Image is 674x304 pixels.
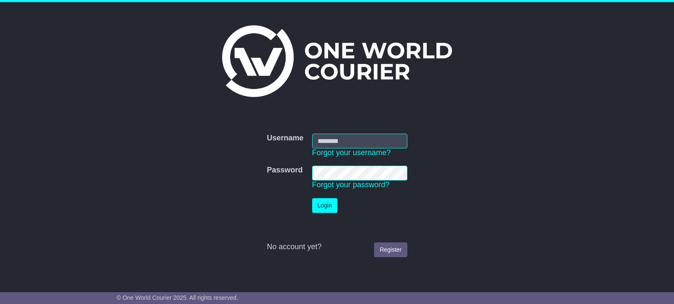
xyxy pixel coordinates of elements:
[222,25,452,97] img: One World
[267,166,302,175] label: Password
[374,242,407,257] a: Register
[312,198,337,213] button: Login
[312,148,391,157] a: Forgot your username?
[267,242,407,252] div: No account yet?
[117,294,238,301] span: © One World Courier 2025. All rights reserved.
[312,180,390,189] a: Forgot your password?
[267,134,303,143] label: Username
